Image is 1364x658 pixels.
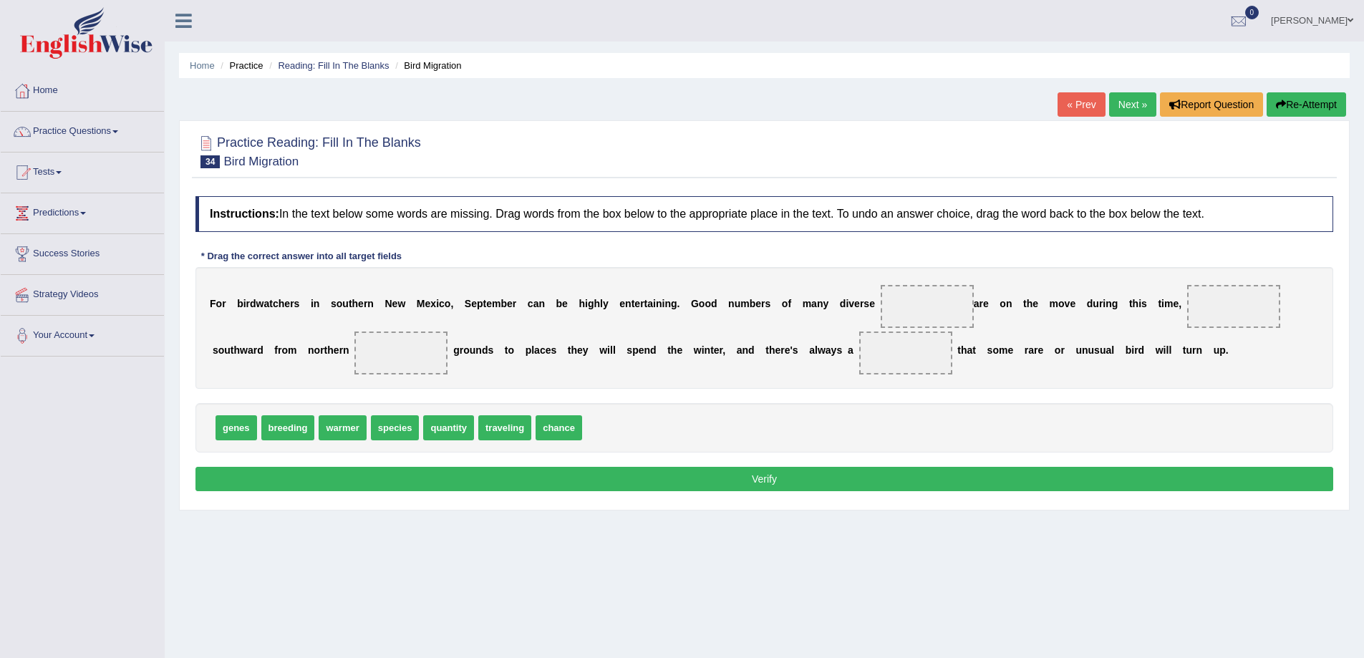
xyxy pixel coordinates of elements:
b: , [450,298,453,309]
b: e [639,344,644,356]
h2: Practice Reading: Fill In The Blanks [195,132,421,168]
b: b [750,298,756,309]
small: Bird Migration [223,155,299,168]
b: e [983,298,989,309]
b: n [1006,298,1012,309]
b: o [281,344,288,356]
a: Tests [1,153,164,188]
b: p [526,344,532,356]
b: r [320,344,324,356]
b: t [324,344,328,356]
b: h [327,344,334,356]
b: w [599,344,607,356]
b: r [1060,344,1064,356]
b: l [600,298,603,309]
b: t [765,344,769,356]
b: e [562,298,568,309]
b: f [788,298,791,309]
b: g [453,344,460,356]
b: x [430,298,436,309]
b: o [216,298,223,309]
b: e [471,298,477,309]
b: r [246,298,250,309]
b: e [577,344,583,356]
a: Home [190,60,215,71]
b: i [1164,344,1166,356]
b: n [308,344,314,356]
b: e [486,298,492,309]
b: b [556,298,563,309]
b: n [728,298,735,309]
b: e [284,298,290,309]
b: d [1138,344,1145,356]
b: t [972,344,976,356]
b: n [475,344,482,356]
b: c [540,344,546,356]
b: m [288,344,296,356]
b: u [1100,344,1106,356]
b: i [1138,298,1141,309]
span: species [371,415,420,440]
b: s [836,344,842,356]
b: n [664,298,671,309]
b: t [632,298,635,309]
b: t [1158,298,1161,309]
b: b [500,298,507,309]
b: u [342,298,349,309]
b: l [531,344,534,356]
b: s [551,344,556,356]
b: r [761,298,765,309]
b: i [585,298,588,309]
b: d [748,344,755,356]
b: r [364,298,367,309]
b: a [967,344,973,356]
span: quantity [423,415,474,440]
b: . [1226,344,1229,356]
b: p [632,344,639,356]
span: traveling [478,415,531,440]
b: o [992,344,999,356]
b: v [1065,298,1070,309]
b: b [237,298,243,309]
b: n [1082,344,1088,356]
b: r [278,344,281,356]
b: n [538,298,545,309]
b: e [854,298,860,309]
span: Drop target [354,332,448,374]
b: r [290,298,294,309]
b: d [1087,298,1093,309]
b: w [240,344,248,356]
b: r [860,298,864,309]
b: s [987,344,993,356]
b: a [737,344,743,356]
b: t [1183,344,1186,356]
b: o [705,298,711,309]
b: r [253,344,257,356]
b: s [864,298,869,309]
b: a [1028,344,1034,356]
b: o [218,344,225,356]
b: u [1088,344,1095,356]
b: u [735,298,741,309]
b: o [445,298,451,309]
b: d [250,298,256,309]
b: o [337,298,343,309]
button: Report Question [1160,92,1263,117]
b: u [470,344,476,356]
b: ' [790,344,793,356]
b: n [644,344,651,356]
b: e [334,344,339,356]
b: a [1106,344,1111,356]
b: n [1106,298,1112,309]
b: e [425,298,431,309]
b: g [1112,298,1118,309]
b: a [248,344,253,356]
b: e [775,344,780,356]
b: h [579,298,585,309]
a: Strategy Videos [1,275,164,311]
b: p [1219,344,1226,356]
b: o [1055,344,1061,356]
b: d [840,298,846,309]
b: i [1131,344,1134,356]
button: Verify [195,467,1333,491]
